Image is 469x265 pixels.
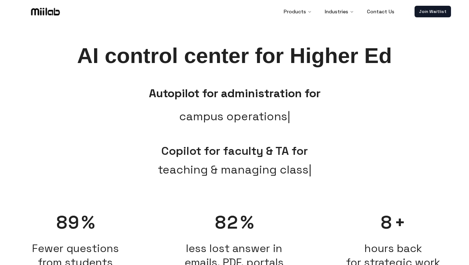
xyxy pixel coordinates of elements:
span: AI control center for Higher Ed [77,43,392,68]
span: teaching & managing class [158,161,311,178]
span: Copilot for faculty & TA for [161,144,308,158]
b: Autopilot for administration for [149,86,320,100]
span: + [394,211,406,234]
span: % [81,211,95,234]
span: campus operations [179,108,290,125]
span: 8 [381,211,393,234]
a: Logo [18,6,72,17]
button: Products [278,4,318,19]
a: Contact Us [361,4,400,19]
nav: Main [278,4,400,19]
a: Join Waitlist [415,6,451,17]
span: 82 [215,211,239,234]
img: Logo [30,6,61,17]
button: Industries [319,4,360,19]
span: 89 [56,211,80,234]
span: % [240,211,254,234]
